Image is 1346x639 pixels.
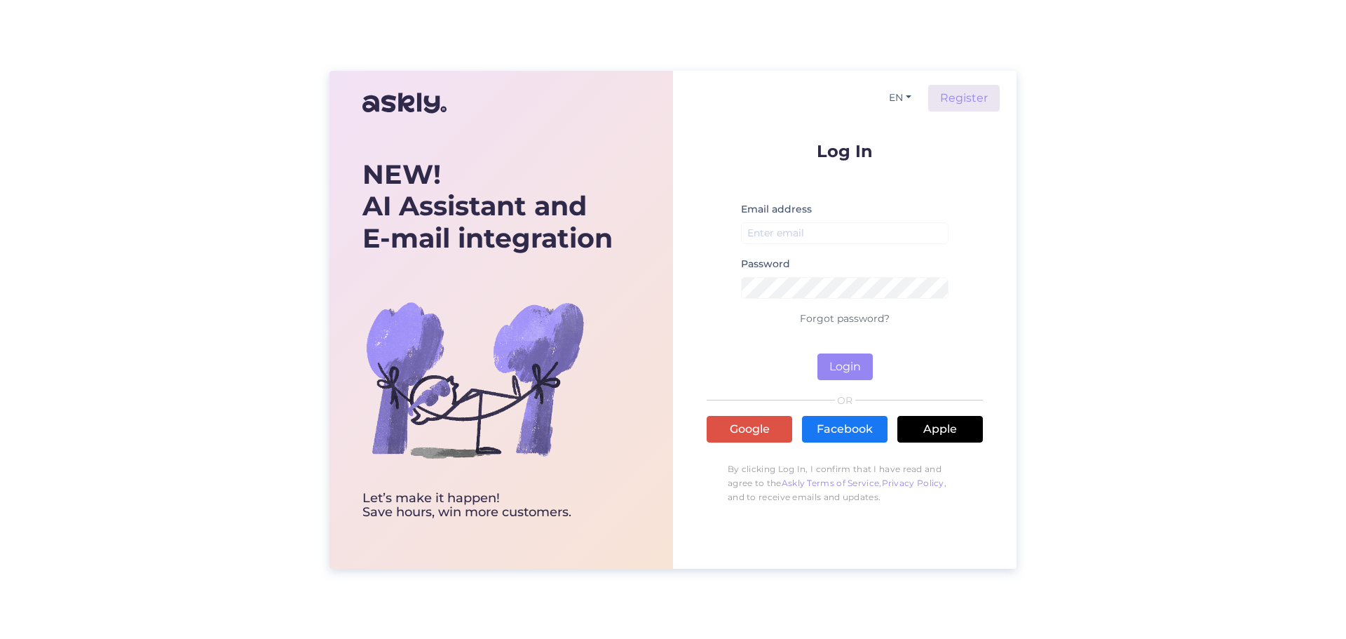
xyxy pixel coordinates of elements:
a: Askly Terms of Service [782,478,880,488]
label: Email address [741,202,812,217]
a: Google [707,416,792,443]
img: bg-askly [362,267,587,492]
button: Login [817,354,873,380]
button: EN [883,88,917,108]
p: By clicking Log In, I confirm that I have read and agree to the , , and to receive emails and upd... [707,455,983,511]
span: OR [835,396,855,405]
b: NEW! [362,158,441,191]
a: Facebook [802,416,888,443]
a: Apple [897,416,983,443]
input: Enter email [741,222,949,244]
label: Password [741,257,790,271]
img: Askly [362,86,447,120]
a: Forgot password? [800,312,890,325]
p: Log In [707,142,983,160]
div: AI Assistant and E-mail integration [362,159,613,255]
a: Register [928,85,1000,112]
div: Let’s make it happen! Save hours, win more customers. [362,492,613,520]
a: Privacy Policy [882,478,944,488]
